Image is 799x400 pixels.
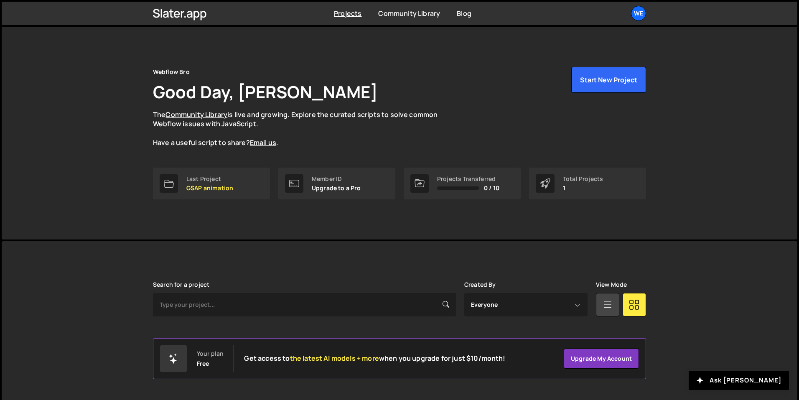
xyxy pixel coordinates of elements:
[437,176,499,182] div: Projects Transferred
[153,67,190,77] div: Webflow Bro
[312,176,361,182] div: Member ID
[378,9,440,18] a: Community Library
[312,185,361,191] p: Upgrade to a Pro
[186,176,233,182] div: Last Project
[186,185,233,191] p: GSAP animation
[571,67,646,93] button: Start New Project
[689,371,789,390] button: Ask [PERSON_NAME]
[290,354,379,363] span: the latest AI models + more
[563,185,603,191] p: 1
[197,360,209,367] div: Free
[334,9,361,18] a: Projects
[153,110,454,148] p: The is live and growing. Explore the curated scripts to solve common Webflow issues with JavaScri...
[165,110,227,119] a: Community Library
[457,9,471,18] a: Blog
[484,185,499,191] span: 0 / 10
[153,281,209,288] label: Search for a project
[564,349,639,369] a: Upgrade my account
[250,138,276,147] a: Email us
[153,168,270,199] a: Last Project GSAP animation
[244,354,505,362] h2: Get access to when you upgrade for just $10/month!
[563,176,603,182] div: Total Projects
[153,80,378,103] h1: Good Day, [PERSON_NAME]
[631,6,646,21] a: We
[153,293,456,316] input: Type your project...
[464,281,496,288] label: Created By
[197,350,224,357] div: Your plan
[596,281,627,288] label: View Mode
